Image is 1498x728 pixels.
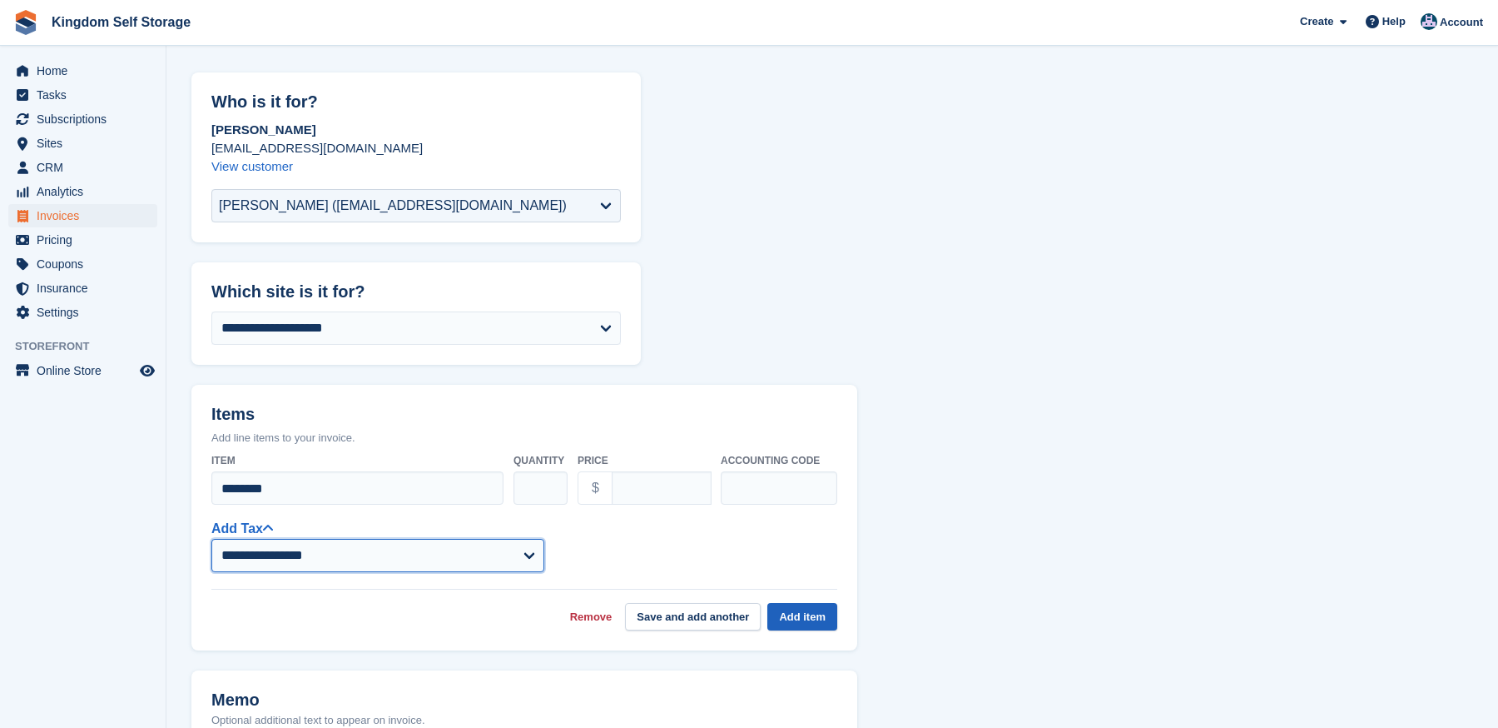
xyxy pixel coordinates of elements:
[211,159,293,173] a: View customer
[211,92,621,112] h2: Who is it for?
[8,180,157,203] a: menu
[211,521,273,536] a: Add Tax
[211,430,837,446] p: Add line items to your invoice.
[8,132,157,155] a: menu
[1300,13,1333,30] span: Create
[513,453,568,468] label: Quantity
[8,83,157,107] a: menu
[37,83,136,107] span: Tasks
[1382,13,1406,30] span: Help
[570,609,613,626] a: Remove
[8,59,157,82] a: menu
[721,453,837,468] label: Accounting code
[8,228,157,252] a: menu
[211,282,621,302] h2: Which site is it for?
[37,156,136,179] span: CRM
[8,277,157,300] a: menu
[13,10,38,35] img: stora-icon-8386f47178a22dfd0bd8f6a31ec36ba5ce8667c1dd55bd0f319d3a0aa187defe.svg
[137,361,157,381] a: Preview store
[37,228,136,252] span: Pricing
[37,252,136,276] span: Coupons
[37,180,136,203] span: Analytics
[211,139,621,157] p: [EMAIL_ADDRESS][DOMAIN_NAME]
[15,338,166,355] span: Storefront
[37,132,136,155] span: Sites
[37,359,136,382] span: Online Store
[1421,13,1437,30] img: Bradley Werlin
[1440,14,1483,31] span: Account
[211,121,621,139] p: [PERSON_NAME]
[211,453,503,468] label: Item
[219,196,567,216] div: [PERSON_NAME] ([EMAIL_ADDRESS][DOMAIN_NAME])
[578,453,711,468] label: Price
[8,252,157,276] a: menu
[45,8,197,36] a: Kingdom Self Storage
[37,204,136,227] span: Invoices
[37,59,136,82] span: Home
[211,405,837,427] h2: Items
[625,603,761,631] button: Save and add another
[8,359,157,382] a: menu
[8,204,157,227] a: menu
[8,107,157,131] a: menu
[37,107,136,131] span: Subscriptions
[37,277,136,300] span: Insurance
[8,301,157,324] a: menu
[8,156,157,179] a: menu
[211,691,425,710] h2: Memo
[37,301,136,324] span: Settings
[767,603,837,631] button: Add item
